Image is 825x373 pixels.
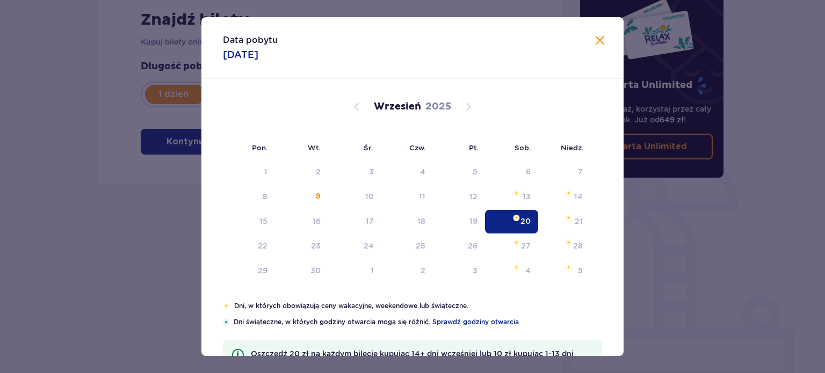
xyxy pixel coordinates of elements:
[420,166,425,177] div: 4
[223,34,278,46] p: Data pobytu
[369,166,374,177] div: 3
[381,160,433,184] td: Not available. czwartek, 4 września 2025
[561,143,584,152] small: Niedz.
[201,79,624,301] div: Calendar
[526,166,531,177] div: 6
[485,160,538,184] td: Not available. sobota, 6 września 2025
[328,160,381,184] td: Not available. środa, 3 września 2025
[316,166,321,177] div: 2
[308,143,321,152] small: Wt.
[469,143,479,152] small: Pt.
[275,160,328,184] td: Not available. wtorek, 2 września 2025
[252,143,268,152] small: Pon.
[515,143,531,152] small: Sob.
[473,166,477,177] div: 5
[409,143,426,152] small: Czw.
[538,160,590,184] td: Not available. niedziela, 7 września 2025
[223,160,275,184] td: Not available. poniedziałek, 1 września 2025
[364,143,373,152] small: Śr.
[425,100,451,113] p: 2025
[374,100,421,113] p: Wrzesień
[433,160,485,184] td: Not available. piątek, 5 września 2025
[223,48,258,61] p: [DATE]
[264,166,267,177] div: 1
